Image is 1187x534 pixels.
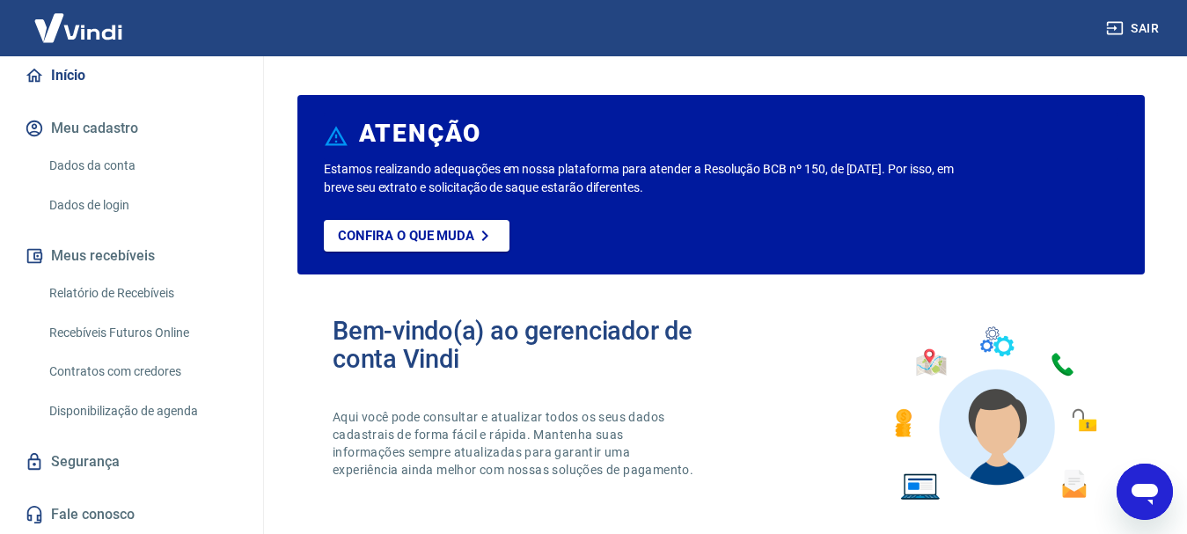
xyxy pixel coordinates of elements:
p: Estamos realizando adequações em nossa plataforma para atender a Resolução BCB nº 150, de [DATE].... [324,160,959,197]
a: Disponibilização de agenda [42,393,242,429]
a: Segurança [21,443,242,481]
p: Confira o que muda [338,228,474,244]
a: Fale conosco [21,495,242,534]
a: Dados de login [42,187,242,223]
a: Dados da conta [42,148,242,184]
p: Aqui você pode consultar e atualizar todos os seus dados cadastrais de forma fácil e rápida. Mant... [333,408,697,479]
button: Sair [1103,12,1166,45]
iframe: Botão para abrir a janela de mensagens [1117,464,1173,520]
h6: ATENÇÃO [359,125,481,143]
a: Relatório de Recebíveis [42,275,242,311]
img: Imagem de um avatar masculino com diversos icones exemplificando as funcionalidades do gerenciado... [879,317,1110,511]
img: Vindi [21,1,136,55]
a: Confira o que muda [324,220,509,252]
button: Meus recebíveis [21,237,242,275]
h2: Bem-vindo(a) ao gerenciador de conta Vindi [333,317,722,373]
button: Meu cadastro [21,109,242,148]
a: Recebíveis Futuros Online [42,315,242,351]
a: Início [21,56,242,95]
a: Contratos com credores [42,354,242,390]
